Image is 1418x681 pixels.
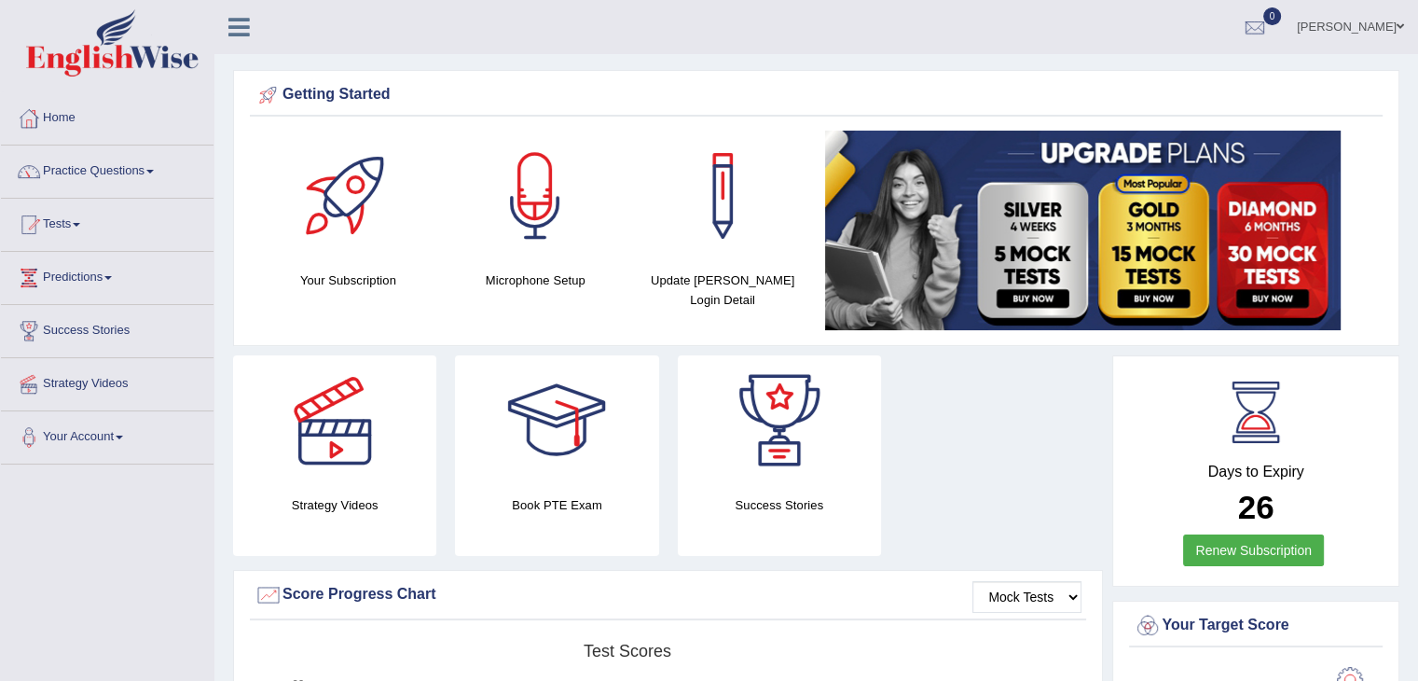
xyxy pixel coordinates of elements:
a: Predictions [1,252,213,299]
h4: Strategy Videos [233,495,436,515]
tspan: Test scores [584,642,671,660]
h4: Days to Expiry [1134,464,1378,480]
a: Practice Questions [1,146,213,192]
a: Strategy Videos [1,358,213,405]
h4: Your Subscription [264,271,433,290]
h4: Book PTE Exam [455,495,658,515]
img: small5.jpg [825,131,1341,330]
a: Renew Subscription [1183,535,1324,566]
a: Tests [1,199,213,245]
h4: Update [PERSON_NAME] Login Detail [639,271,807,310]
a: Your Account [1,411,213,458]
div: Score Progress Chart [255,581,1081,609]
div: Your Target Score [1134,612,1378,640]
h4: Success Stories [678,495,881,515]
h4: Microphone Setup [451,271,620,290]
span: 0 [1263,7,1282,25]
a: Home [1,92,213,139]
a: Success Stories [1,305,213,352]
div: Getting Started [255,81,1378,109]
b: 26 [1238,489,1274,525]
